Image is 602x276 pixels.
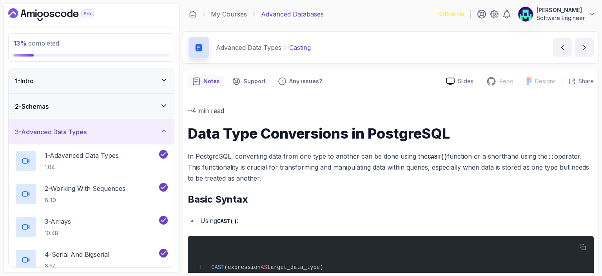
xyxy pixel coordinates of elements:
button: 4-Serial And Bigserial6:54 [15,249,168,271]
h2: Basic Syntax [188,193,594,206]
code: CAST() [428,154,447,160]
span: AS [261,264,267,271]
span: target_data_type) [267,264,323,271]
h3: 3 - Advanced Data Types [15,127,87,137]
a: Dashboard [8,8,112,21]
p: Repo [499,77,513,85]
p: 1:04 [45,163,119,171]
a: Dashboard [189,10,197,18]
p: 6:54 [45,262,109,270]
p: ~4 min read [188,105,594,116]
button: 3-Advanced Data Types [9,119,174,144]
h3: 1 - Intro [15,76,34,86]
button: Share [562,77,594,85]
p: 6:30 [45,196,125,204]
p: [PERSON_NAME] [537,6,585,14]
p: Designs [535,77,556,85]
code: CAST() [217,218,237,225]
p: 4 - Serial And Bigserial [45,250,109,259]
p: Any issues? [289,77,322,85]
button: previous content [553,38,572,57]
span: 13 % [13,39,27,47]
button: 1-Intro [9,68,174,93]
span: CAST [211,264,225,271]
p: 10:48 [45,229,71,237]
li: Using : [198,215,594,227]
p: Software Engineer [537,14,585,22]
h3: 2 - Schemas [15,102,49,111]
p: Share [578,77,594,85]
img: user profile image [518,7,533,22]
p: Advanced Databases [261,9,324,19]
p: Notes [203,77,220,85]
button: user profile image[PERSON_NAME]Software Engineer [518,6,596,22]
code: :: [548,154,554,160]
p: Slides [458,77,473,85]
p: 2 - Working With Sequences [45,184,125,193]
button: 2-Schemas [9,94,174,119]
button: 3-Arrays10:48 [15,216,168,238]
p: Casting [289,43,311,52]
p: 3 - Arrays [45,217,71,226]
button: 1-Adavanced Data Types1:04 [15,150,168,172]
button: Feedback button [274,75,327,88]
button: next content [575,38,594,57]
p: 1241 Points [438,10,464,18]
p: In PostgreSQL, converting data from one type to another can be done using the function or a short... [188,151,594,184]
span: (expression [225,264,261,271]
p: Advanced Data Types [216,43,281,52]
p: 1 - Adavanced Data Types [45,151,119,160]
button: notes button [188,75,225,88]
p: Support [243,77,266,85]
h1: Data Type Conversions in PostgreSQL [188,126,594,141]
button: 2-Working With Sequences6:30 [15,183,168,205]
button: Support button [228,75,270,88]
span: completed [13,39,59,47]
a: Slides [440,77,480,86]
a: My Courses [211,9,247,19]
